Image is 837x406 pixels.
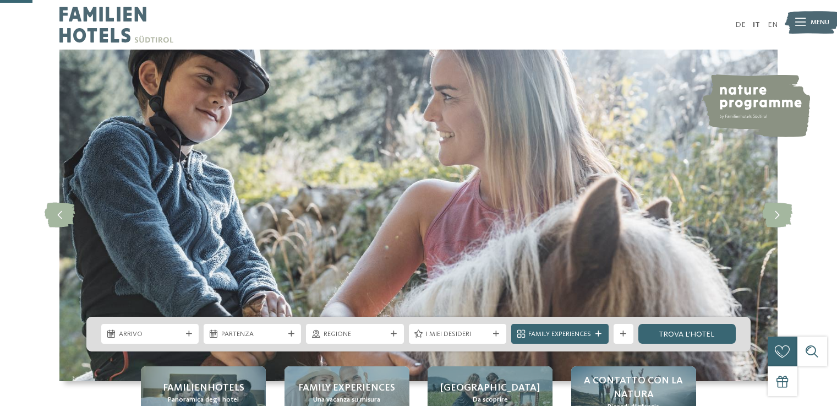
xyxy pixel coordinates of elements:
img: nature programme by Familienhotels Südtirol [701,74,810,137]
a: DE [735,21,746,29]
span: Una vacanza su misura [313,395,380,405]
span: I miei desideri [426,329,489,339]
span: Menu [811,18,829,28]
span: Familienhotels [163,381,244,395]
span: [GEOGRAPHIC_DATA] [440,381,540,395]
span: Arrivo [119,329,182,339]
span: Family Experiences [528,329,591,339]
span: Da scoprire [473,395,508,405]
span: Partenza [221,329,284,339]
a: EN [768,21,778,29]
span: Panoramica degli hotel [168,395,239,405]
span: Family experiences [298,381,395,395]
span: Regione [324,329,386,339]
img: Family hotel Alto Adige: the happy family places! [59,50,778,381]
a: trova l’hotel [638,324,736,344]
span: A contatto con la natura [581,374,686,402]
a: IT [753,21,760,29]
